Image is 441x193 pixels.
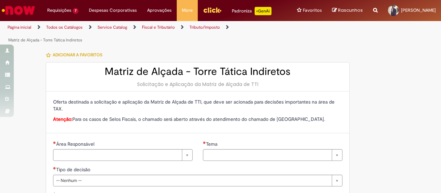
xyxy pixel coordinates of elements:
[56,175,328,186] span: -- Nenhum --
[142,25,175,30] a: Fiscal e Tributário
[53,81,342,88] div: Solicitação e Aplicação da Matriz de Alçada de TTI
[53,167,56,170] span: Necessários
[189,25,220,30] a: Tributo/Imposto
[8,25,31,30] a: Página inicial
[73,8,79,14] span: 7
[255,7,271,15] p: +GenAi
[8,37,82,43] a: Matriz de Alçada - Torre Tática Indiretos
[303,7,322,14] span: Favoritos
[206,141,219,147] span: Necessários - Tema
[1,3,36,17] img: ServiceNow
[56,141,96,147] span: Necessários - Área Responsável
[53,141,56,144] span: Necessários
[53,66,342,77] h2: Matriz de Alçada - Torre Tática Indiretos
[98,25,127,30] a: Service Catalog
[147,7,172,14] span: Aprovações
[46,25,83,30] a: Todos os Catálogos
[203,141,206,144] span: Necessários
[46,48,106,62] button: Adicionar a Favoritos
[53,52,102,58] span: Adicionar a Favoritos
[89,7,137,14] span: Despesas Corporativas
[203,149,342,161] a: Limpar campo Tema
[5,21,289,47] ul: Trilhas de página
[332,7,363,14] a: Rascunhos
[401,7,436,13] span: [PERSON_NAME]
[53,149,193,161] a: Limpar campo Área Responsável
[232,7,271,15] div: Padroniza
[53,116,342,123] p: Para os casos de Selos Fiscais, o chamado será aberto através do atendimento do chamado de [GEOGR...
[56,166,92,173] span: Tipo de decisão
[338,7,363,13] span: Rascunhos
[53,98,342,112] p: Oferta destinada a solicitação e aplicação da Matriz de Alçada de TTI, que deve ser acionada para...
[203,5,222,15] img: click_logo_yellow_360x200.png
[182,7,193,14] span: More
[47,7,71,14] span: Requisições
[53,116,72,122] strong: Atenção:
